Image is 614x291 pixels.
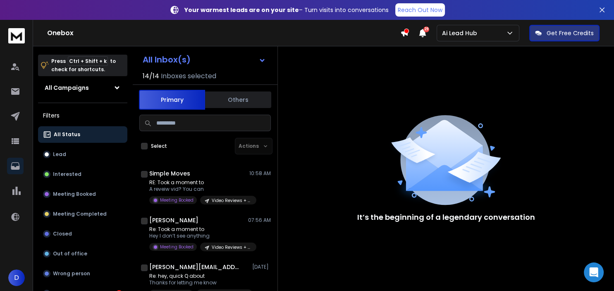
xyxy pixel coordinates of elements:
[149,169,190,178] h1: Simple Moves
[136,51,272,68] button: All Inbox(s)
[38,206,127,222] button: Meeting Completed
[252,264,271,270] p: [DATE]
[149,179,248,186] p: RE: Took a moment to
[53,171,81,178] p: Interested
[38,146,127,163] button: Lead
[38,186,127,202] button: Meeting Booked
[53,151,66,158] p: Lead
[395,3,445,17] a: Reach Out Now
[149,186,248,192] p: A reveiw vid? You can
[38,245,127,262] button: Out of office
[38,126,127,143] button: All Status
[584,262,604,282] div: Open Intercom Messenger
[53,191,96,197] p: Meeting Booked
[68,56,108,66] span: Ctrl + Shift + k
[143,71,159,81] span: 14 / 14
[38,166,127,183] button: Interested
[38,226,127,242] button: Closed
[8,269,25,286] button: D
[205,91,271,109] button: Others
[249,170,271,177] p: 10:58 AM
[149,233,248,239] p: Hey I don’t see anything
[398,6,442,14] p: Reach Out Now
[212,244,251,250] p: Video Reviews + HeyGen subflow
[38,79,127,96] button: All Campaigns
[149,216,198,224] h1: [PERSON_NAME]
[212,197,251,204] p: Video Reviews + HeyGen subflow
[160,244,194,250] p: Meeting Booked
[357,212,535,223] p: It’s the beginning of a legendary conversation
[423,26,429,32] span: 29
[149,273,248,279] p: Re: hey, quick Q about
[38,110,127,121] h3: Filters
[38,265,127,282] button: Wrong person
[184,6,389,14] p: – Turn visits into conversations
[149,279,248,286] p: Thanks for letting me know
[54,131,80,138] p: All Status
[45,84,89,92] h1: All Campaigns
[149,263,240,271] h1: [PERSON_NAME][EMAIL_ADDRESS][DOMAIN_NAME]
[8,28,25,43] img: logo
[47,28,400,38] h1: Onebox
[143,55,191,64] h1: All Inbox(s)
[139,90,205,110] button: Primary
[547,29,594,37] p: Get Free Credits
[529,25,600,41] button: Get Free Credits
[442,29,480,37] p: Ai Lead Hub
[151,143,167,149] label: Select
[161,71,216,81] h3: Inboxes selected
[53,211,107,217] p: Meeting Completed
[248,217,271,224] p: 07:56 AM
[53,250,87,257] p: Out of office
[149,226,248,233] p: Re: Took a moment to
[53,270,90,277] p: Wrong person
[53,231,72,237] p: Closed
[184,6,299,14] strong: Your warmest leads are on your site
[160,197,194,203] p: Meeting Booked
[51,57,116,74] p: Press to check for shortcuts.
